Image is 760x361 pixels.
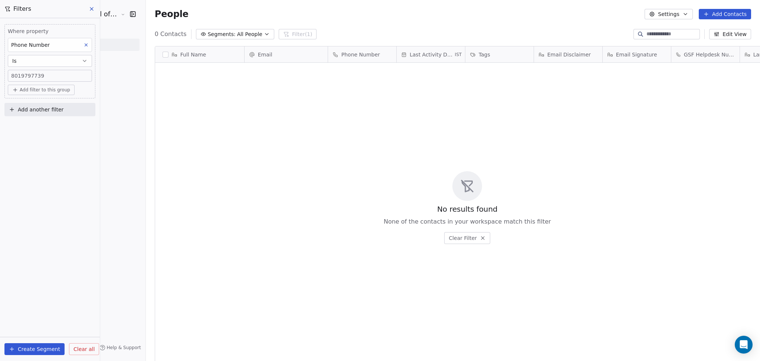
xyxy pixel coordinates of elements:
span: Full Name [180,51,206,58]
span: No results found [437,204,498,214]
button: Add Contacts [699,9,751,19]
span: Help & Support [107,345,141,351]
div: grid [155,63,245,347]
div: Open Intercom Messenger [735,336,753,354]
div: GSF Helpdesk Number [671,46,740,62]
span: People [155,9,189,20]
span: 0 Contacts [155,30,187,39]
div: Email Disclaimer [534,46,602,62]
button: [PERSON_NAME] School of Finance LLP [9,8,115,20]
span: Email Signature [616,51,657,58]
div: Tags [465,46,534,62]
button: Edit View [709,29,751,39]
span: Phone Number [341,51,380,58]
span: GSF Helpdesk Number [684,51,735,58]
span: Email [258,51,272,58]
span: Email Disclaimer [547,51,591,58]
span: Tags [479,51,490,58]
span: IST [455,52,462,58]
a: Help & Support [99,345,141,351]
div: Full Name [155,46,244,62]
span: Segments: [208,30,236,38]
span: All People [237,30,262,38]
span: Last Activity Date [410,51,453,58]
div: Email Signature [603,46,671,62]
button: Clear Filter [444,232,490,244]
button: Filter(1) [279,29,317,39]
div: Email [245,46,328,62]
div: Last Activity DateIST [397,46,465,62]
button: Settings [645,9,692,19]
div: Phone Number [328,46,396,62]
span: None of the contacts in your workspace match this filter [384,217,551,226]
